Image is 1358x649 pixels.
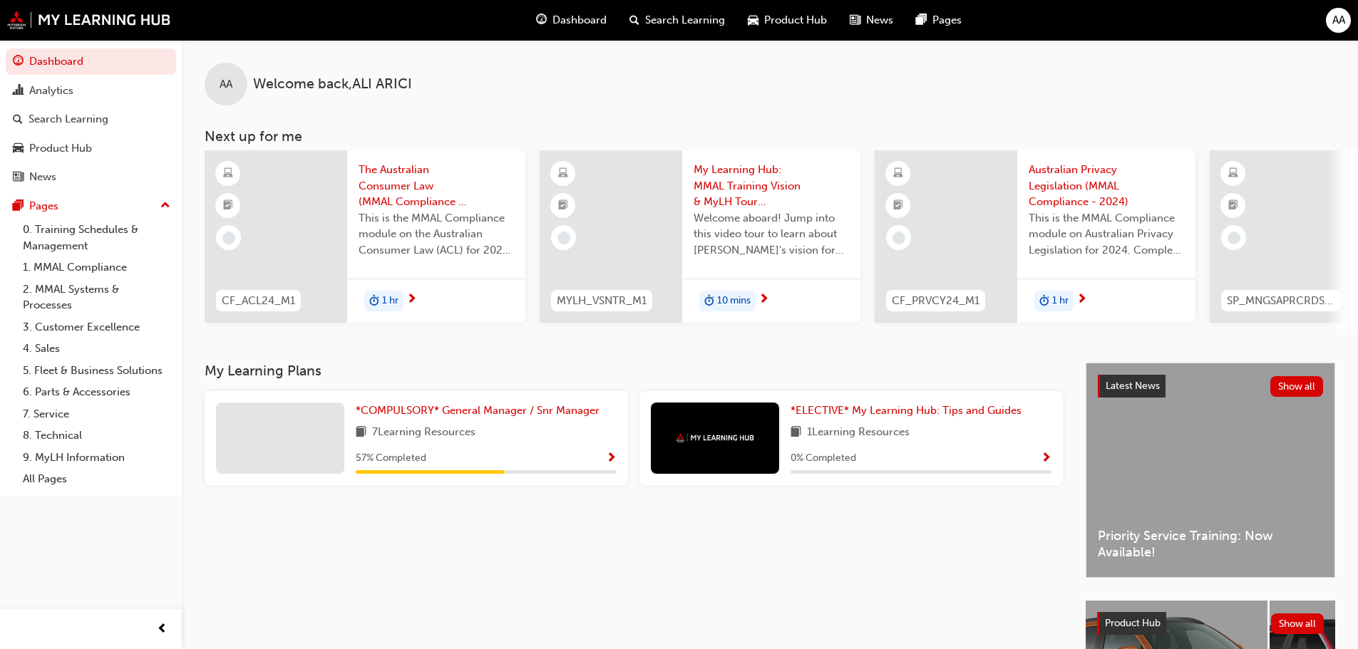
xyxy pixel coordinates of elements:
a: MYLH_VSNTR_M1My Learning Hub: MMAL Training Vision & MyLH Tour (Elective)Welcome aboard! Jump int... [540,150,860,323]
span: The Australian Consumer Law (MMAL Compliance - 2024) [359,162,514,210]
a: 6. Parts & Accessories [17,381,176,403]
a: *COMPULSORY* General Manager / Snr Manager [356,403,605,419]
span: *COMPULSORY* General Manager / Snr Manager [356,404,600,417]
span: prev-icon [157,621,168,638]
span: learningRecordVerb_NONE-icon [222,232,235,244]
span: 1 Learning Resources [807,424,910,442]
a: 8. Technical [17,425,176,447]
span: SP_MNGSAPRCRDS_M1 [1227,293,1335,309]
a: *ELECTIVE* My Learning Hub: Tips and Guides [791,403,1027,419]
span: guage-icon [13,56,24,68]
span: 10 mins [717,293,751,309]
a: 1. MMAL Compliance [17,256,176,279]
span: learningRecordVerb_NONE-icon [1228,232,1240,244]
span: Welcome back , ALI ARICI [253,76,412,93]
span: Show Progress [1041,452,1051,465]
span: *ELECTIVE* My Learning Hub: Tips and Guides [791,404,1022,417]
img: mmal [7,11,171,29]
span: This is the MMAL Compliance module on Australian Privacy Legislation for 2024. Complete this modu... [1029,210,1184,259]
span: Dashboard [552,12,607,28]
span: news-icon [13,171,24,184]
button: Show Progress [1041,450,1051,467]
span: Search Learning [645,12,725,28]
span: My Learning Hub: MMAL Training Vision & MyLH Tour (Elective) [694,162,849,210]
span: learningResourceType_ELEARNING-icon [893,165,903,183]
a: Analytics [6,78,176,104]
span: Product Hub [1105,617,1161,629]
a: news-iconNews [838,6,905,35]
button: Pages [6,193,176,219]
a: car-iconProduct Hub [736,6,838,35]
span: Welcome aboard! Jump into this video tour to learn about [PERSON_NAME]'s vision for your learning... [694,210,849,259]
span: booktick-icon [1228,197,1238,215]
span: MYLH_VSNTR_M1 [557,293,647,309]
a: CF_PRVCY24_M1Australian Privacy Legislation (MMAL Compliance - 2024)This is the MMAL Compliance m... [875,150,1195,323]
div: News [29,169,56,185]
span: AA [1332,12,1345,28]
div: Product Hub [29,140,92,157]
a: 7. Service [17,403,176,425]
span: Pages [932,12,962,28]
span: car-icon [748,11,758,29]
span: book-icon [791,424,801,442]
a: search-iconSearch Learning [618,6,736,35]
a: pages-iconPages [905,6,973,35]
span: learningRecordVerb_NONE-icon [893,232,905,244]
span: booktick-icon [223,197,233,215]
span: AA [220,76,232,93]
span: learningResourceType_ELEARNING-icon [1228,165,1238,183]
span: next-icon [758,294,769,306]
span: Priority Service Training: Now Available! [1098,528,1323,560]
span: This is the MMAL Compliance module on the Australian Consumer Law (ACL) for 2024. Complete this m... [359,210,514,259]
span: car-icon [13,142,24,155]
span: chart-icon [13,85,24,98]
span: search-icon [13,113,23,126]
span: search-icon [629,11,639,29]
h3: My Learning Plans [205,363,1063,379]
span: duration-icon [1039,292,1049,311]
span: CF_PRVCY24_M1 [892,293,979,309]
button: DashboardAnalyticsSearch LearningProduct HubNews [6,46,176,193]
span: book-icon [356,424,366,442]
span: duration-icon [369,292,379,311]
span: learningResourceType_ELEARNING-icon [558,165,568,183]
span: next-icon [406,294,417,306]
span: news-icon [850,11,860,29]
div: Search Learning [29,111,108,128]
a: Search Learning [6,106,176,133]
span: Latest News [1106,380,1160,392]
span: pages-icon [916,11,927,29]
span: Product Hub [764,12,827,28]
span: 7 Learning Resources [372,424,475,442]
button: Show all [1270,376,1324,397]
span: pages-icon [13,200,24,213]
span: duration-icon [704,292,714,311]
span: 0 % Completed [791,450,856,467]
span: booktick-icon [893,197,903,215]
a: All Pages [17,468,176,490]
span: up-icon [160,197,170,215]
a: 0. Training Schedules & Management [17,219,176,256]
span: next-icon [1076,294,1087,306]
a: guage-iconDashboard [525,6,618,35]
span: 1 hr [1052,293,1069,309]
button: AA [1326,8,1351,33]
a: Latest NewsShow all [1098,375,1323,398]
span: 57 % Completed [356,450,426,467]
a: CF_ACL24_M1The Australian Consumer Law (MMAL Compliance - 2024)This is the MMAL Compliance module... [205,150,525,323]
span: Show Progress [606,452,617,465]
a: 4. Sales [17,338,176,360]
a: Latest NewsShow allPriority Service Training: Now Available! [1086,363,1335,578]
span: booktick-icon [558,197,568,215]
a: Product HubShow all [1097,612,1324,635]
a: News [6,164,176,190]
button: Show Progress [606,450,617,467]
a: 9. MyLH Information [17,447,176,469]
h3: Next up for me [182,128,1358,145]
div: Pages [29,198,58,214]
span: Australian Privacy Legislation (MMAL Compliance - 2024) [1029,162,1184,210]
a: 2. MMAL Systems & Processes [17,279,176,316]
span: News [866,12,893,28]
span: CF_ACL24_M1 [222,293,295,309]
